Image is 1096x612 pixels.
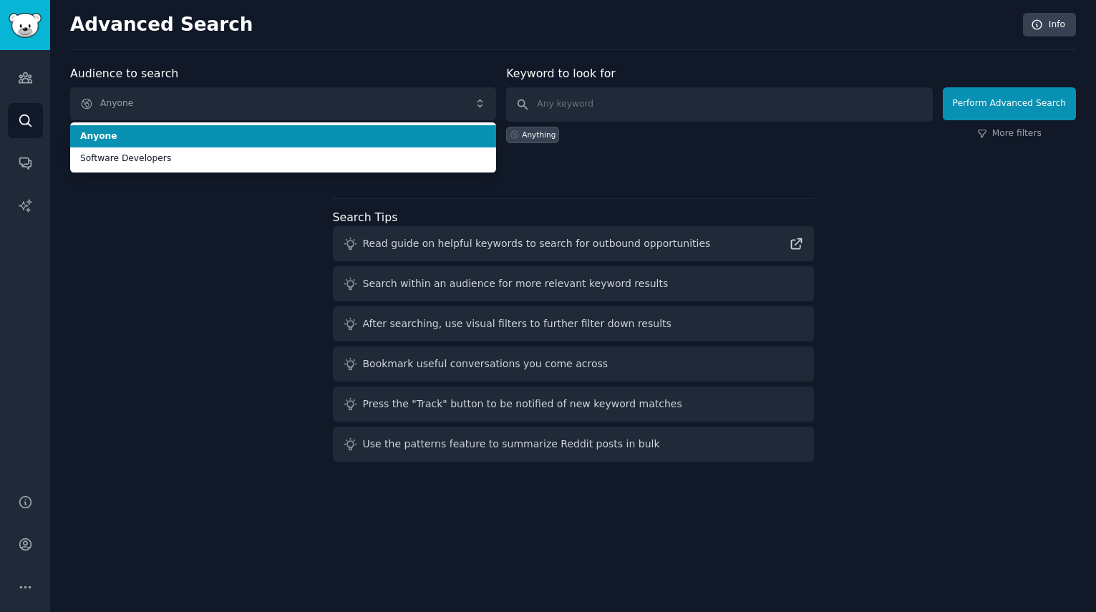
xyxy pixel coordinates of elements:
[70,67,178,80] label: Audience to search
[363,276,669,291] div: Search within an audience for more relevant keyword results
[70,122,496,173] ul: Anyone
[363,397,682,412] div: Press the "Track" button to be notified of new keyword matches
[506,87,932,122] input: Any keyword
[80,130,486,143] span: Anyone
[977,127,1042,140] a: More filters
[363,437,660,452] div: Use the patterns feature to summarize Reddit posts in bulk
[506,67,616,80] label: Keyword to look for
[9,13,42,38] img: GummySearch logo
[363,356,608,371] div: Bookmark useful conversations you come across
[363,236,711,251] div: Read guide on helpful keywords to search for outbound opportunities
[943,87,1076,120] button: Perform Advanced Search
[70,87,496,120] button: Anyone
[363,316,671,331] div: After searching, use visual filters to further filter down results
[70,14,1015,37] h2: Advanced Search
[1023,13,1076,37] a: Info
[333,210,398,224] label: Search Tips
[80,152,486,165] span: Software Developers
[522,130,556,140] div: Anything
